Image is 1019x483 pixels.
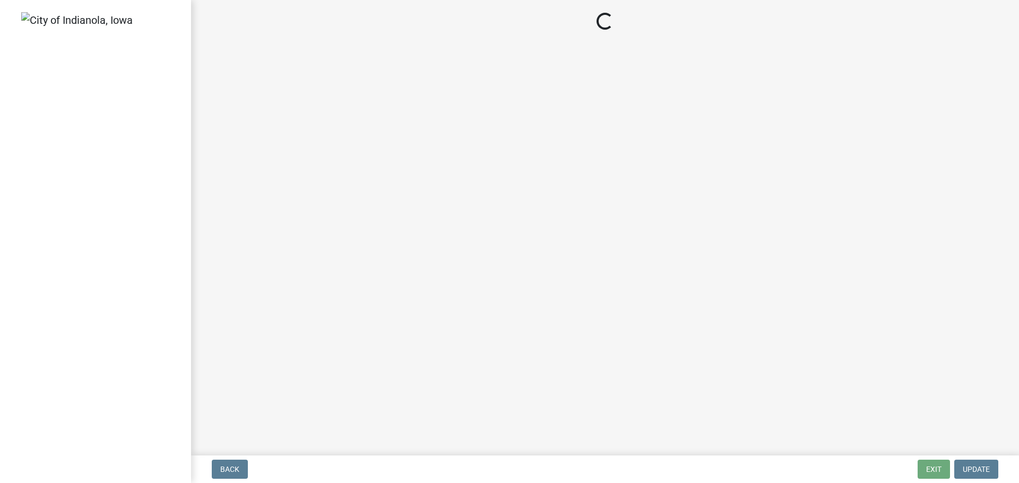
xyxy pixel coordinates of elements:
[212,460,248,479] button: Back
[21,12,133,28] img: City of Indianola, Iowa
[918,460,950,479] button: Exit
[963,465,990,473] span: Update
[954,460,998,479] button: Update
[220,465,239,473] span: Back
